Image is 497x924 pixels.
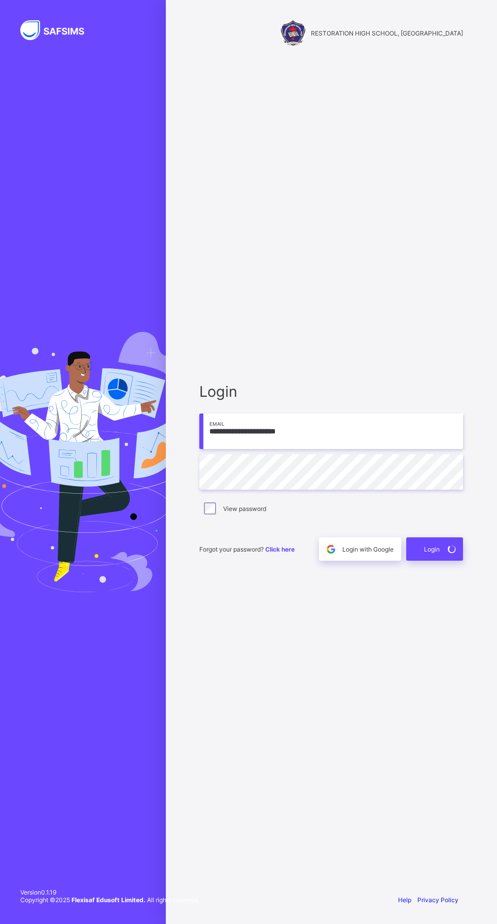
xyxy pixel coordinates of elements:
[223,505,266,512] label: View password
[417,896,458,904] a: Privacy Policy
[424,545,440,553] span: Login
[398,896,411,904] a: Help
[20,888,199,896] span: Version 0.1.19
[72,896,146,904] strong: Flexisaf Edusoft Limited.
[199,545,295,553] span: Forgot your password?
[265,545,295,553] a: Click here
[20,20,96,40] img: SAFSIMS Logo
[311,29,463,37] span: RESTORATION HIGH SCHOOL, [GEOGRAPHIC_DATA]
[325,543,337,555] img: google.396cfc9801f0270233282035f929180a.svg
[199,383,463,400] span: Login
[20,896,199,904] span: Copyright © 2025 All rights reserved.
[342,545,394,553] span: Login with Google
